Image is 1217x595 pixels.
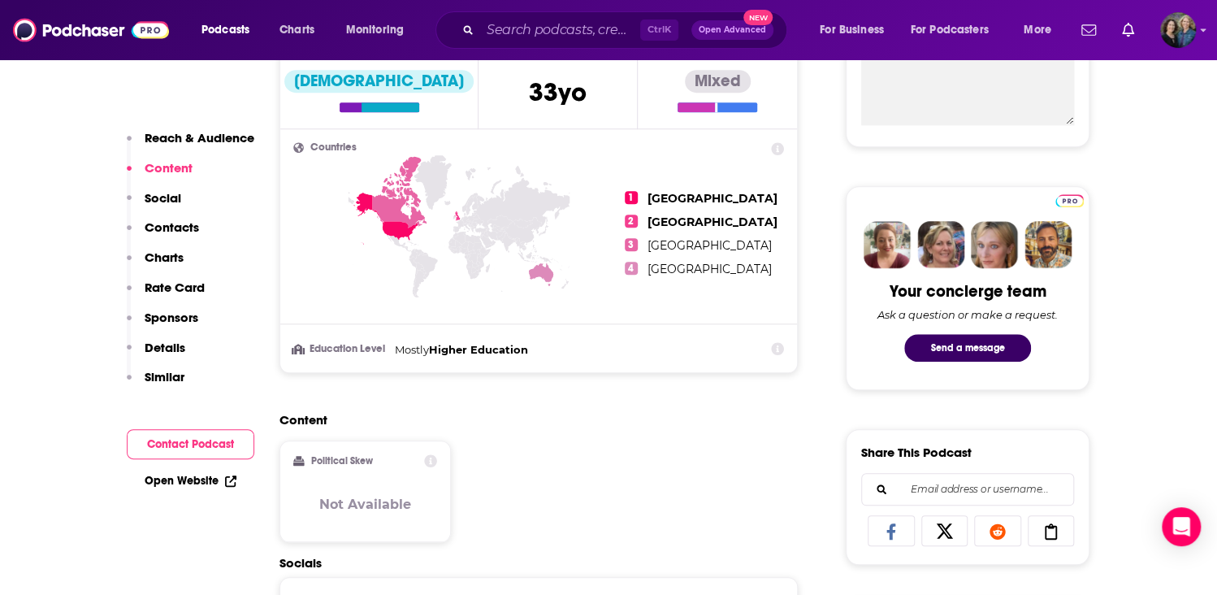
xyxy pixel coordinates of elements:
button: Open AdvancedNew [691,20,773,40]
button: open menu [808,17,904,43]
button: Charts [127,250,184,280]
button: open menu [190,17,271,43]
p: Contacts [145,219,199,235]
p: Content [145,160,193,176]
p: Details [145,340,185,355]
h2: Content [279,412,785,428]
button: Show profile menu [1160,12,1196,48]
button: Similar [127,369,184,399]
p: Charts [145,250,184,265]
div: Mixed [685,70,751,93]
button: Details [127,340,185,370]
span: For Business [820,19,884,41]
div: Your concierge team [890,281,1046,302]
button: Social [127,190,181,220]
div: [DEMOGRAPHIC_DATA] [284,70,474,93]
button: Contacts [127,219,199,250]
h3: Not Available [319,497,411,512]
img: Jules Profile [971,221,1018,268]
span: Higher Education [429,343,528,356]
p: Reach & Audience [145,130,254,145]
div: Ask a question or make a request. [877,308,1058,321]
a: [GEOGRAPHIC_DATA] [647,262,772,276]
div: Search podcasts, credits, & more... [451,11,803,49]
a: Show notifications dropdown [1075,16,1102,44]
p: Sponsors [145,310,198,325]
span: Ctrl K [640,20,678,41]
span: Podcasts [201,19,249,41]
a: Show notifications dropdown [1115,16,1141,44]
p: Similar [145,369,184,384]
a: [GEOGRAPHIC_DATA] [647,238,772,253]
img: Podchaser Pro [1055,194,1084,207]
a: Share on Facebook [868,515,915,546]
img: User Profile [1160,12,1196,48]
a: [GEOGRAPHIC_DATA] [647,215,777,229]
a: Mixed [678,70,757,112]
div: Search followers [861,473,1074,506]
a: Share on X/Twitter [921,515,968,546]
button: Sponsors [127,310,198,340]
h2: Political Skew [311,455,373,467]
input: Search podcasts, credits, & more... [480,17,640,43]
button: Send a message [904,334,1031,362]
a: [DEMOGRAPHIC_DATA] [284,70,474,112]
span: Logged in as BlueSlipMedia [1160,12,1196,48]
h3: Share This Podcast [861,445,972,460]
span: Monitoring [346,19,404,41]
span: Open Advanced [699,26,766,34]
img: Sydney Profile [864,221,911,268]
button: Reach & Audience [127,130,254,160]
button: open menu [335,17,425,43]
span: 1 [625,191,638,204]
button: Content [127,160,193,190]
span: Countries [310,142,357,153]
span: 2 [625,215,638,228]
button: open menu [1012,17,1072,43]
span: Mostly [395,343,429,356]
div: Open Intercom Messenger [1162,507,1201,546]
span: 33 yo [529,76,587,108]
span: For Podcasters [911,19,989,41]
span: New [743,10,773,25]
a: Share on Reddit [974,515,1021,546]
span: More [1024,19,1051,41]
button: Contact Podcast [127,429,254,459]
span: Charts [279,19,314,41]
span: 4 [625,262,638,275]
a: Open Website [145,474,236,488]
button: open menu [900,17,1012,43]
input: Email address or username... [875,474,1060,505]
a: [GEOGRAPHIC_DATA] [647,191,777,206]
p: Social [145,190,181,206]
span: 3 [625,238,638,251]
img: Podchaser - Follow, Share and Rate Podcasts [13,15,169,46]
h3: Education Level [293,344,388,354]
img: Jon Profile [1024,221,1072,268]
p: Rate Card [145,280,205,295]
img: Barbara Profile [917,221,964,268]
h2: Socials [279,555,798,571]
a: Pro website [1055,192,1084,207]
a: 33yo [529,85,587,106]
button: Rate Card [127,280,205,310]
a: Charts [269,17,324,43]
a: Copy Link [1028,515,1075,546]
